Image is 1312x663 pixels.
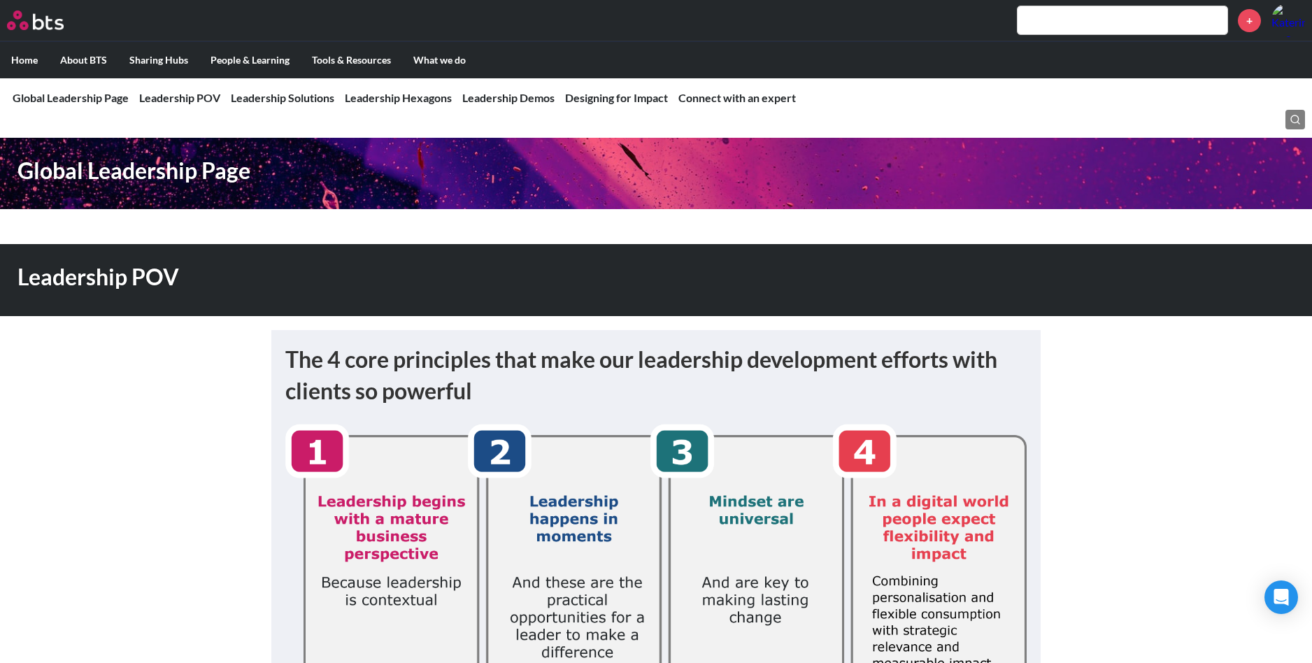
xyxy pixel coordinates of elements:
[402,42,477,78] label: What we do
[139,91,220,104] a: Leadership POV
[231,91,334,104] a: Leadership Solutions
[285,344,1027,407] h1: The 4 core principles that make our leadership development efforts with clients so powerful
[7,10,90,30] a: Go home
[301,42,402,78] label: Tools & Resources
[1238,9,1261,32] a: +
[118,42,199,78] label: Sharing Hubs
[1264,580,1298,614] div: Open Intercom Messenger
[678,91,796,104] a: Connect with an expert
[17,262,911,293] h1: Leadership POV
[565,91,668,104] a: Designing for Impact
[49,42,118,78] label: About BTS
[1271,3,1305,37] a: Profile
[17,155,911,187] h1: Global Leadership Page
[7,10,64,30] img: BTS Logo
[13,91,129,104] a: Global Leadership Page
[345,91,452,104] a: Leadership Hexagons
[199,42,301,78] label: People & Learning
[462,91,555,104] a: Leadership Demos
[1271,3,1305,37] img: Katerina Georgiadou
